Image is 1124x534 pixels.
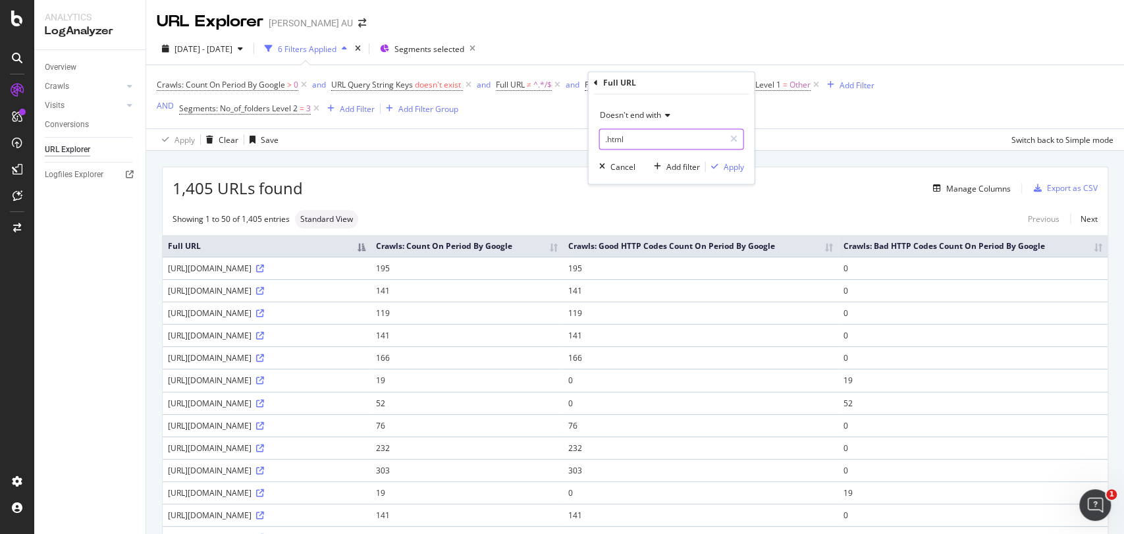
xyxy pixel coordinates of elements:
td: 0 [838,324,1108,346]
a: Visits [45,99,123,113]
div: AND [157,100,174,111]
td: 0 [838,346,1108,369]
div: Apply [174,134,195,146]
div: Add Filter [340,103,375,115]
span: > [287,79,292,90]
div: [URL][DOMAIN_NAME] [168,487,365,498]
span: URL Query String Keys [331,79,413,90]
button: 6 Filters Applied [259,38,352,59]
td: 141 [563,324,838,346]
span: ^.*/$ [533,76,552,94]
td: 76 [563,414,838,437]
div: Save [261,134,279,146]
div: and [566,79,579,90]
div: times [352,42,363,55]
div: Showing 1 to 50 of 1,405 entries [173,213,290,225]
div: Crawls [45,80,69,93]
span: Crawls: Count On Period By Google [157,79,285,90]
div: [URL][DOMAIN_NAME] [168,330,365,341]
div: URL Explorer [157,11,263,33]
div: URL Explorer [45,143,90,157]
div: Add Filter Group [398,103,458,115]
div: Apply [723,161,743,173]
button: Add Filter Group [381,101,458,117]
td: 166 [563,346,838,369]
span: Segments selected [394,43,464,55]
div: [PERSON_NAME] AU [269,16,353,30]
span: Segments: No_of_folders Level 2 [179,103,298,114]
a: Next [1070,209,1098,228]
td: 19 [838,481,1108,504]
button: Add filter [648,161,699,174]
span: [DATE] - [DATE] [174,43,232,55]
div: Switch back to Simple mode [1011,134,1113,146]
td: 76 [371,414,562,437]
div: Logfiles Explorer [45,168,103,182]
div: Add Filter [840,80,874,91]
td: 195 [371,257,562,279]
button: Export as CSV [1029,178,1098,199]
td: 0 [838,504,1108,526]
td: 52 [371,392,562,414]
span: 1,405 URLs found [173,177,303,200]
div: [URL][DOMAIN_NAME] [168,352,365,363]
td: 0 [838,414,1108,437]
button: Apply [705,161,743,174]
td: 166 [371,346,562,369]
span: Doesn't end with [599,110,660,121]
div: Analytics [45,11,135,24]
div: [URL][DOMAIN_NAME] [168,510,365,521]
button: [DATE] - [DATE] [157,38,248,59]
span: Other [789,76,811,94]
div: [URL][DOMAIN_NAME] [168,398,365,409]
button: Add Filter [822,77,874,93]
td: 0 [838,437,1108,459]
span: Standard View [300,215,353,223]
button: and [566,78,579,91]
button: and [477,78,491,91]
div: Add filter [666,161,699,173]
td: 52 [838,392,1108,414]
td: 0 [838,257,1108,279]
span: = [783,79,788,90]
td: 303 [371,459,562,481]
div: and [312,79,326,90]
td: 141 [371,279,562,302]
td: 0 [563,481,838,504]
a: Conversions [45,118,136,132]
div: Visits [45,99,65,113]
span: 1 [1106,489,1117,500]
td: 19 [838,369,1108,391]
button: Add Filter [322,101,375,117]
div: Clear [219,134,238,146]
div: Export as CSV [1047,182,1098,194]
td: 19 [371,369,562,391]
div: [URL][DOMAIN_NAME] [168,442,365,454]
span: 0 [294,76,298,94]
button: and [312,78,326,91]
button: Switch back to Simple mode [1006,129,1113,150]
span: doesn't exist [415,79,461,90]
div: [URL][DOMAIN_NAME] [168,263,365,274]
td: 0 [838,459,1108,481]
div: neutral label [295,210,358,228]
td: 0 [563,392,838,414]
td: 232 [371,437,562,459]
div: [URL][DOMAIN_NAME] [168,285,365,296]
th: Crawls: Good HTTP Codes Count On Period By Google: activate to sort column ascending [563,235,838,257]
div: Overview [45,61,76,74]
a: URL Explorer [45,143,136,157]
td: 232 [563,437,838,459]
td: 141 [371,504,562,526]
div: Full URL [602,77,635,88]
span: 3 [306,99,311,118]
td: 0 [563,369,838,391]
div: arrow-right-arrow-left [358,18,366,28]
iframe: Intercom live chat [1079,489,1111,521]
div: [URL][DOMAIN_NAME] [168,420,365,431]
th: Full URL: activate to sort column descending [163,235,371,257]
button: Cancel [593,161,635,174]
div: [URL][DOMAIN_NAME] [168,375,365,386]
td: 303 [563,459,838,481]
button: Manage Columns [928,180,1011,196]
